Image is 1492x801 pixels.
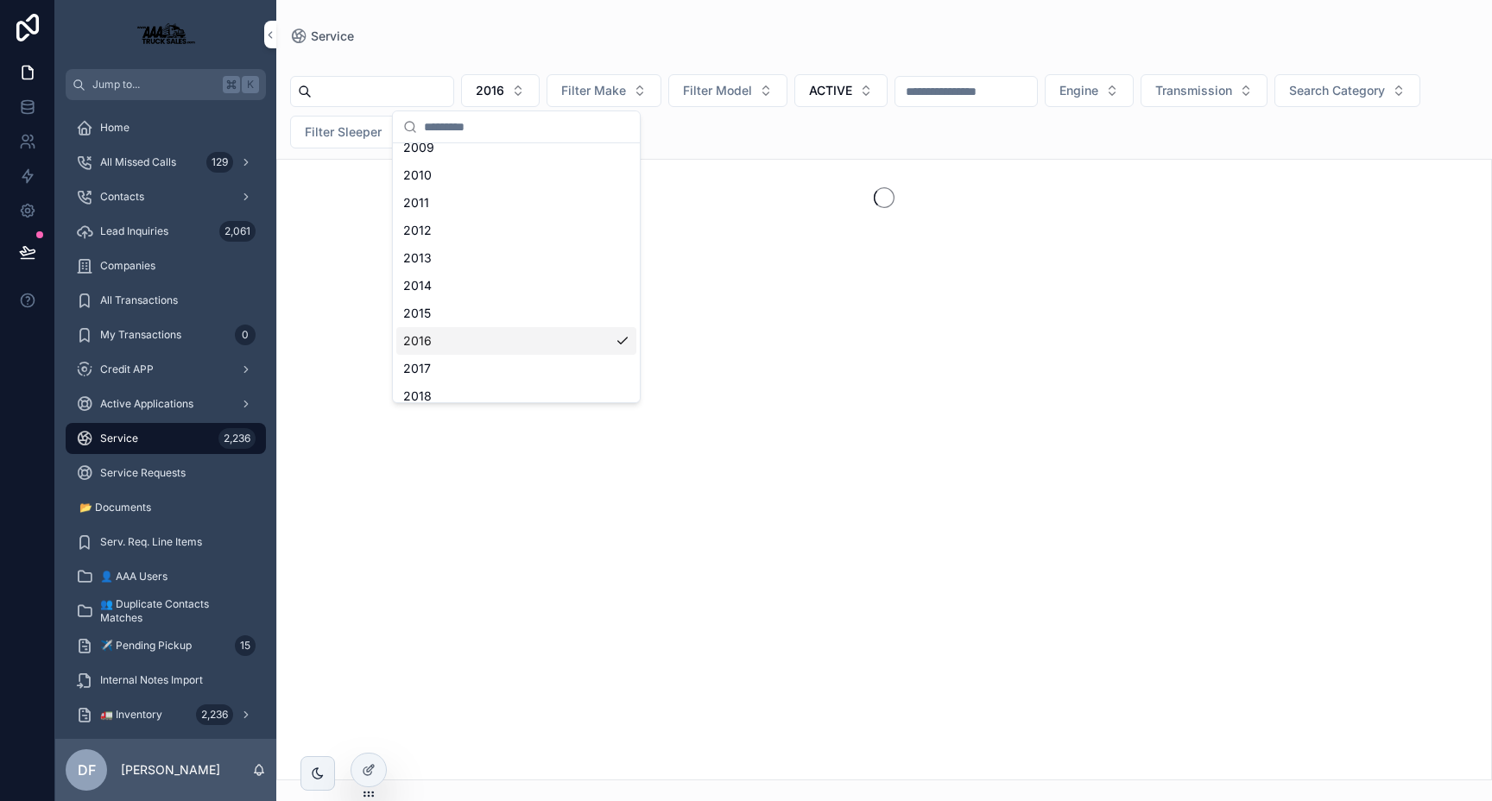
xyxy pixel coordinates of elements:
span: ACTIVE [809,82,852,99]
a: 🚛 Inventory2,236 [66,699,266,730]
button: Select Button [1141,74,1268,107]
span: My Transactions [100,328,181,342]
a: Internal Notes Import [66,665,266,696]
div: 2012 [396,217,636,244]
a: Active Applications [66,388,266,419]
a: Contacts [66,181,266,212]
div: 2,236 [218,428,256,449]
span: DF [78,760,96,780]
button: Select Button [1045,74,1134,107]
a: 👥 Duplicate Contacts Matches [66,596,266,627]
a: My Transactions0 [66,319,266,350]
div: 2009 [396,134,636,161]
span: 👥 Duplicate Contacts Matches [100,597,249,625]
span: Filter Make [561,82,626,99]
a: Serv. Req. Line Items [66,527,266,558]
span: Service Requests [100,466,186,480]
span: Lead Inquiries [100,224,168,238]
a: All Missed Calls129 [66,147,266,178]
img: App logo [128,21,204,48]
a: Lead Inquiries2,061 [66,216,266,247]
div: 2010 [396,161,636,189]
div: 2017 [396,355,636,382]
div: Suggestions [393,143,640,402]
a: Home [66,112,266,143]
button: Select Button [547,74,661,107]
div: 2,236 [196,704,233,725]
span: Companies [100,259,155,273]
button: Select Button [668,74,787,107]
button: Select Button [461,74,540,107]
a: 👤 AAA Users [66,561,266,592]
div: 2,061 [219,221,256,242]
button: Select Button [1274,74,1420,107]
span: Service [100,432,138,445]
div: 2013 [396,244,636,272]
span: K [243,78,257,91]
span: Credit APP [100,363,154,376]
a: 📂 Documents [66,492,266,523]
div: scrollable content [55,100,276,739]
button: Jump to...K [66,69,266,100]
a: All Transactions [66,285,266,316]
a: Service [290,28,354,45]
span: Home [100,121,130,135]
div: 2011 [396,189,636,217]
span: Engine [1059,82,1098,99]
span: Filter Model [683,82,752,99]
a: Service Requests [66,457,266,489]
button: Select Button [794,74,888,107]
a: Service2,236 [66,423,266,454]
span: All Missed Calls [100,155,176,169]
span: 🚛 Inventory [100,708,162,722]
div: 2016 [396,327,636,355]
div: 2014 [396,272,636,300]
span: Serv. Req. Line Items [100,535,202,549]
div: 0 [235,325,256,345]
div: 15 [235,635,256,656]
span: ✈️ Pending Pickup [100,639,192,653]
span: Filter Sleeper [305,123,382,141]
span: Service [311,28,354,45]
a: ✈️ Pending Pickup15 [66,630,266,661]
p: [PERSON_NAME] [121,761,220,779]
span: All Transactions [100,293,178,307]
div: 2018 [396,382,636,410]
button: Select Button [290,116,417,148]
div: 129 [206,152,233,173]
span: 📂 Documents [79,501,151,514]
span: Active Applications [100,397,193,411]
span: 2016 [476,82,504,99]
span: Internal Notes Import [100,673,203,687]
a: Companies [66,250,266,281]
span: Contacts [100,190,144,204]
a: Credit APP [66,354,266,385]
span: Transmission [1155,82,1232,99]
span: Jump to... [92,78,216,91]
span: Search Category [1289,82,1385,99]
div: 2015 [396,300,636,327]
span: 👤 AAA Users [100,570,168,583]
